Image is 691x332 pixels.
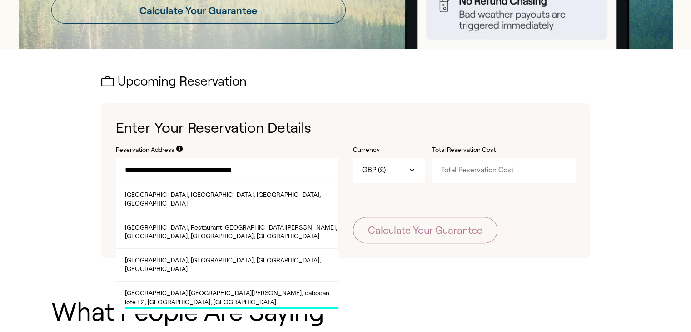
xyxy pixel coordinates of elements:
button: Calculate Your Guarantee [353,217,497,243]
input: Total Reservation Cost [432,158,576,182]
h2: Upcoming Reservation [101,75,590,89]
label: Reservation Address [116,146,174,155]
label: Total Reservation Cost [432,146,523,155]
h1: Enter Your Reservation Details [116,118,576,138]
span: [GEOGRAPHIC_DATA], Restaurant [GEOGRAPHIC_DATA][PERSON_NAME], [GEOGRAPHIC_DATA], [GEOGRAPHIC_DATA... [125,223,338,243]
span: [GEOGRAPHIC_DATA], [GEOGRAPHIC_DATA], [GEOGRAPHIC_DATA], [GEOGRAPHIC_DATA] [125,191,338,211]
span: [GEOGRAPHIC_DATA] [GEOGRAPHIC_DATA][PERSON_NAME], cabocan lote E2, [GEOGRAPHIC_DATA], [GEOGRAPHIC... [125,289,338,309]
label: Currency [353,146,425,155]
span: [GEOGRAPHIC_DATA], [GEOGRAPHIC_DATA], [GEOGRAPHIC_DATA], [GEOGRAPHIC_DATA] [125,256,338,276]
span: GBP (£) [362,165,386,175]
h1: What People Are Saying [51,298,640,326]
